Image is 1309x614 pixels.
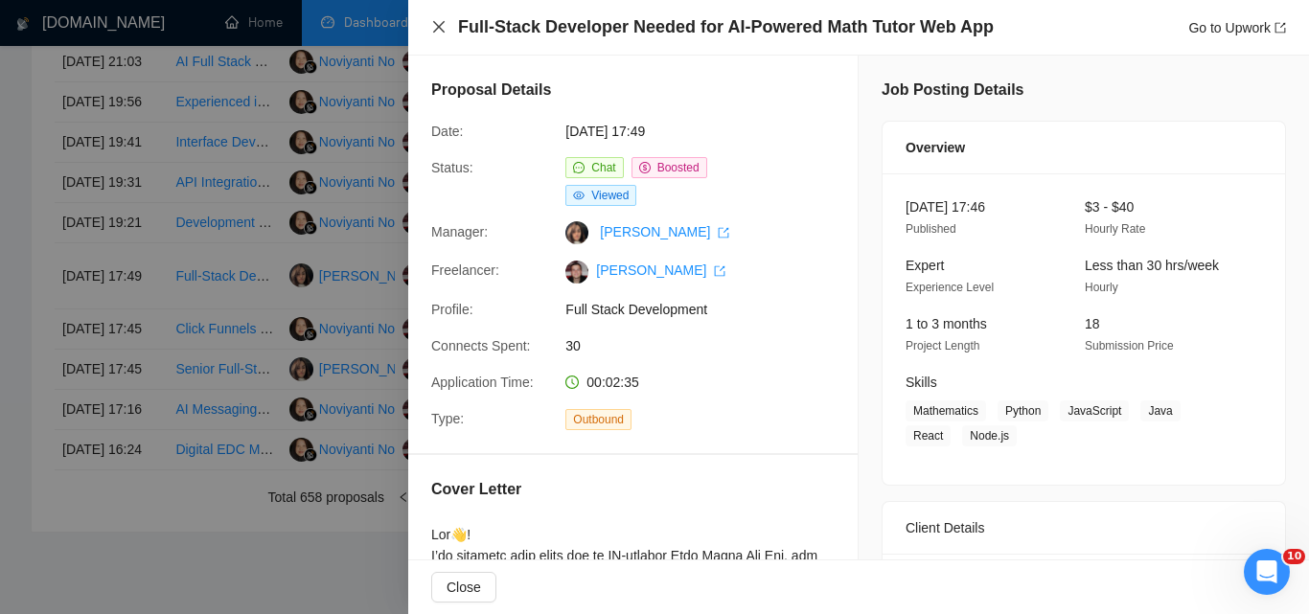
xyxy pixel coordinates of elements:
button: Close [431,19,447,35]
h4: Full-Stack Developer Needed for AI-Powered Math Tutor Web App [458,15,994,39]
h5: Cover Letter [431,478,521,501]
span: React [906,425,951,446]
span: [DATE] 17:49 [565,121,853,142]
span: dollar [639,162,651,173]
div: Client Details [906,502,1262,554]
span: Application Time: [431,375,534,390]
span: Chat [591,161,615,174]
span: Connects Spent: [431,338,531,353]
span: Outbound [565,409,632,430]
span: Freelancer: [431,262,499,278]
a: [PERSON_NAME] export [600,224,729,239]
span: clock-circle [565,375,579,389]
span: Viewed [591,189,629,202]
span: 18 [1085,316,1100,331]
span: Full Stack Development [565,299,853,320]
span: Overview [906,137,965,158]
span: [DATE] 17:46 [906,199,985,215]
span: Mathematics [906,400,986,421]
span: 30 [565,335,853,356]
a: Go to Upworkexport [1188,20,1286,35]
span: Skills [906,375,937,390]
span: Node.js [962,425,1017,446]
span: Expert [906,258,944,273]
span: Less than 30 hrs/week [1085,258,1219,273]
span: Submission Price [1085,339,1174,352]
span: JavaScript [1060,400,1129,421]
span: Project Length [906,339,979,352]
iframe: Intercom live chat [1244,549,1290,595]
span: export [1275,22,1286,34]
span: Type: [431,411,464,426]
span: $3 - $40 [1085,199,1134,215]
span: Close [447,577,481,598]
span: Manager: [431,224,488,239]
span: Published [906,222,956,236]
span: Java [1140,400,1180,421]
span: Experience Level [906,281,994,294]
span: message [573,162,585,173]
span: Profile: [431,302,473,317]
a: [PERSON_NAME] export [596,262,725,278]
span: Boosted [657,161,700,174]
span: Date: [431,124,463,139]
img: c1bYBLFISfW-KFu5YnXsqDxdnhJyhFG7WZWQjmw4vq0-YF4TwjoJdqRJKIWeWIjxa9 [565,261,588,284]
span: Hourly [1085,281,1118,294]
span: eye [573,190,585,201]
span: close [431,19,447,34]
span: Hourly Rate [1085,222,1145,236]
span: 1 to 3 months [906,316,987,331]
h5: Job Posting Details [882,79,1023,102]
span: 10 [1283,549,1305,564]
button: Close [431,572,496,603]
span: export [718,227,729,239]
span: Status: [431,160,473,175]
span: Python [998,400,1048,421]
span: 00:02:35 [586,375,639,390]
h5: Proposal Details [431,79,551,102]
span: export [714,265,725,277]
